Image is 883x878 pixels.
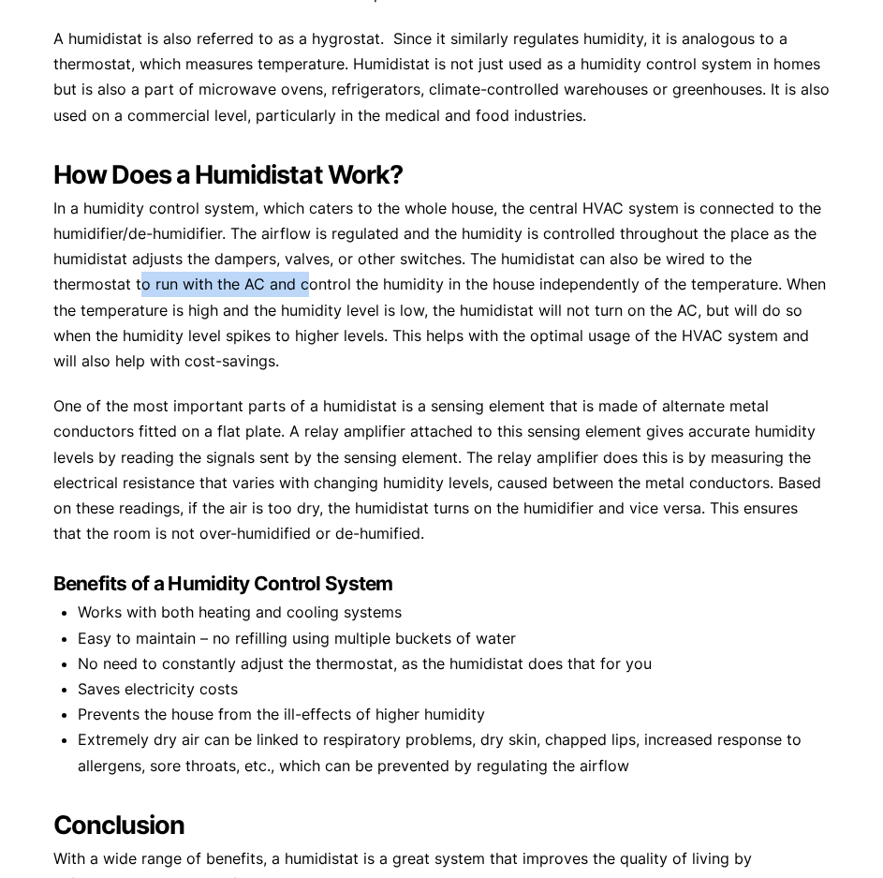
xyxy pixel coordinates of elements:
h2: Conclusion [53,811,831,841]
li: Saves electricity costs [78,677,830,702]
li: Extremely dry air can be linked to respiratory problems, dry skin, chapped lips, increased respon... [78,727,830,778]
h3: Benefits of a Humidity Control System [53,571,831,596]
li: Works with both heating and cooling systems [78,600,830,625]
p: One of the most important parts of a humidistat is a sensing element that is made of alternate me... [53,394,831,546]
li: Easy to maintain – no refilling using multiple buckets of water [78,626,830,651]
p: In a humidity control system, which caters to the whole house, the central HVAC system is connect... [53,196,831,374]
li: No need to constantly adjust the thermostat, as the humidistat does that for you [78,651,830,677]
li: Prevents the house from the ill-effects of higher humidity [78,702,830,727]
h2: How Does a Humidistat Work? [53,160,831,191]
p: A humidistat is also referred to as a hygrostat. Since it similarly regulates humidity, it is ana... [53,26,831,128]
